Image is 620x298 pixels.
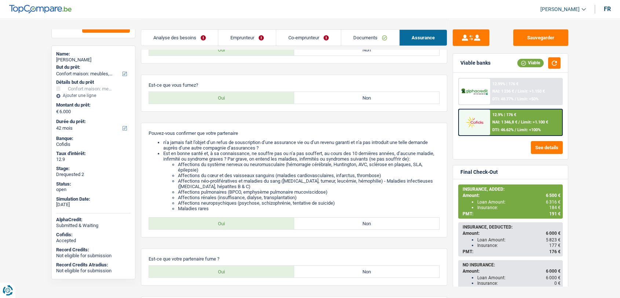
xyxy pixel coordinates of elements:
[56,136,131,141] div: Banque:
[492,89,514,94] span: NAI: 1 236 €
[463,249,561,254] div: PMT:
[477,275,561,280] div: Loan Amount:
[56,181,131,187] div: Status:
[513,29,568,46] button: Sauvegarder
[460,169,498,175] div: Final Check-Out
[56,268,131,274] div: Not eligible for submission
[178,178,440,189] li: Affections néo-prolifératives et maladies du sang ([MEDICAL_DATA], tumeur, leucémie, hémophilie) ...
[141,30,218,46] a: Analyse des besoins
[521,120,548,125] span: Limit: >1.100 €
[149,44,294,55] label: Oui
[463,193,561,198] div: Amount:
[56,151,131,157] div: Taux d'intérêt:
[549,249,561,254] span: 176 €
[294,44,440,55] label: Non
[56,223,131,229] div: Submitted & Waiting
[492,120,517,125] span: NAI: 1 346,8 €
[56,109,59,115] span: €
[56,262,131,268] div: Record Credits Atradius:
[218,30,276,46] a: Emprunteur
[477,200,561,205] div: Loan Amount:
[56,217,131,223] div: AlphaCredit:
[56,79,131,85] div: Détails but du prêt
[56,141,131,147] div: Cofidis
[546,231,561,236] span: 6 000 €
[400,30,447,46] a: Assurance
[477,243,561,248] div: Insurance:
[56,253,131,259] div: Not eligible for submission
[477,281,561,286] div: Insurance:
[56,93,131,98] div: Ajouter une ligne
[56,157,131,162] div: 12.9
[56,238,131,244] div: Accepted
[149,92,294,104] label: Oui
[546,269,561,274] span: 6 000 €
[463,231,561,236] div: Amount:
[463,211,561,216] div: PMT:
[56,102,129,108] label: Montant du prêt:
[294,266,440,277] label: Non
[178,206,440,211] li: Maladies rares
[56,166,131,172] div: Stage:
[492,128,514,132] span: DTI: 46.62%
[463,225,561,230] div: INSURANCE, DEDUCTED:
[463,262,561,268] div: NO INSURANCE:
[549,211,561,216] span: 191 €
[517,59,544,67] div: Viable
[178,162,440,173] li: Affections du système nerveux ou neuromusculaire (hémorragie cérébrale, Huntington, AVC, sclérose...
[56,232,131,238] div: Cofidis:
[9,5,72,14] img: TopCompare Logo
[461,115,488,129] img: Cofidis
[149,218,294,229] label: Oui
[515,89,517,94] span: /
[149,130,440,136] p: Pouvez-vous confirmer que votre partenaire
[56,51,131,57] div: Name:
[56,202,131,208] div: [DATE]
[341,30,399,46] a: Documents
[294,218,440,229] label: Non
[56,64,129,70] label: But du prêt:
[515,97,516,101] span: /
[518,120,520,125] span: /
[546,275,561,280] span: 6 000 €
[460,60,490,66] div: Viable banks
[492,112,516,117] div: 12.9% | 176 €
[492,97,514,101] span: DTI: 48.77%
[461,87,488,96] img: AlphaCredit
[149,82,440,88] p: Est-ce que vous fumez?
[178,200,440,206] li: Affections neuropsychiques (psychose, schizophrénie, tentative de suicide)
[56,187,131,193] div: open
[518,89,545,94] span: Limit: >1.150 €
[477,205,561,210] div: Insurance:
[178,195,440,200] li: Affections rénales (insuffisance, dialyse, transplantation)
[294,92,440,104] label: Non
[531,141,563,154] button: See details
[549,243,561,248] span: 177 €
[163,140,440,151] li: n’a jamais fait l’objet d’un refus de souscription d’une assurance vie ou d’un revenu garanti et ...
[540,6,580,12] span: [PERSON_NAME]
[554,281,561,286] span: 0 €
[477,237,561,243] div: Loan Amount:
[549,205,561,210] span: 184 €
[163,151,440,211] li: Est en bonne santé et, à sa connaissance, ne souffre pas ou n’a pas souffert, au cours des 10 der...
[546,193,561,198] span: 6 500 €
[517,128,541,132] span: Limit: <100%
[535,3,586,15] a: [PERSON_NAME]
[546,200,561,205] span: 6 316 €
[149,266,294,277] label: Oui
[56,119,129,125] label: Durée du prêt:
[546,237,561,243] span: 5 823 €
[56,196,131,202] div: Simulation Date:
[56,172,131,177] div: Drequested 2
[463,187,561,192] div: INSURANCE, ADDED:
[492,82,518,86] div: 12.99% | 176 €
[56,57,131,63] div: [PERSON_NAME]
[178,173,440,178] li: Affections du cœur et des vaisseaux sanguins (maladies cardiovasculaires, infarctus, thrombose)
[56,247,131,253] div: Record Credits:
[604,6,611,12] div: fr
[515,128,516,132] span: /
[178,189,440,195] li: Affections pulmonaires (BPCO, emphysème pulmonaire mucoviscidose)
[517,97,539,101] span: Limit: <50%
[276,30,341,46] a: Co-emprunteur
[149,256,440,262] p: Est-ce que votre partenaire fume ?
